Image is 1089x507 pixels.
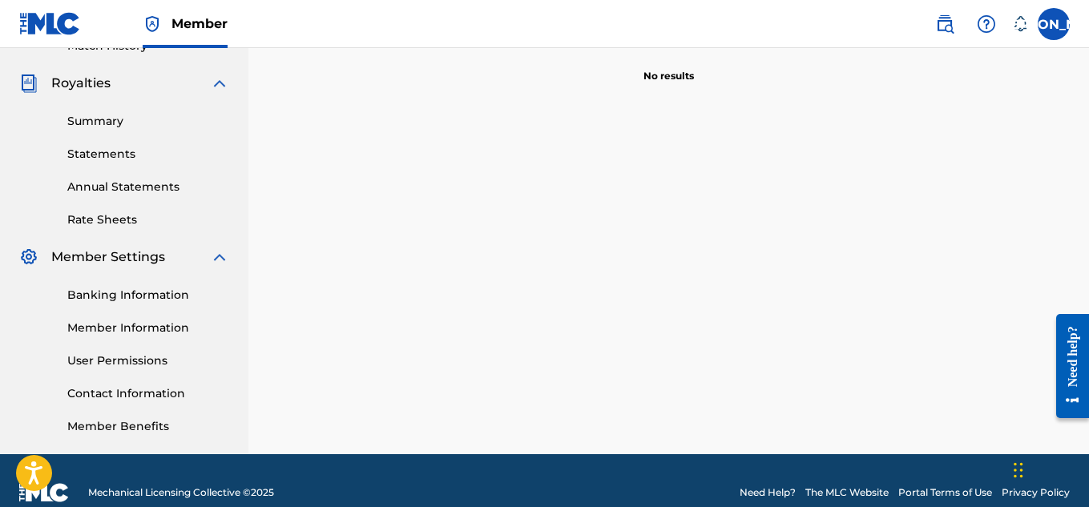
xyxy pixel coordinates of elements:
[643,50,694,83] p: No results
[67,146,229,163] a: Statements
[19,247,38,267] img: Member Settings
[935,14,954,34] img: search
[67,113,229,130] a: Summary
[740,485,796,500] a: Need Help?
[1044,302,1089,431] iframe: Resource Center
[929,8,961,40] a: Public Search
[67,352,229,369] a: User Permissions
[171,14,228,33] span: Member
[51,74,111,93] span: Royalties
[19,74,38,93] img: Royalties
[977,14,996,34] img: help
[1014,446,1023,494] div: Drag
[898,485,992,500] a: Portal Terms of Use
[19,12,81,35] img: MLC Logo
[19,483,69,502] img: logo
[1002,485,1070,500] a: Privacy Policy
[67,287,229,304] a: Banking Information
[51,247,165,267] span: Member Settings
[67,179,229,195] a: Annual Statements
[67,320,229,336] a: Member Information
[67,211,229,228] a: Rate Sheets
[1038,8,1070,40] div: User Menu
[210,247,229,267] img: expand
[67,385,229,402] a: Contact Information
[1009,430,1089,507] iframe: Chat Widget
[970,8,1002,40] div: Help
[67,418,229,435] a: Member Benefits
[210,74,229,93] img: expand
[143,14,162,34] img: Top Rightsholder
[88,485,274,500] span: Mechanical Licensing Collective © 2025
[805,485,889,500] a: The MLC Website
